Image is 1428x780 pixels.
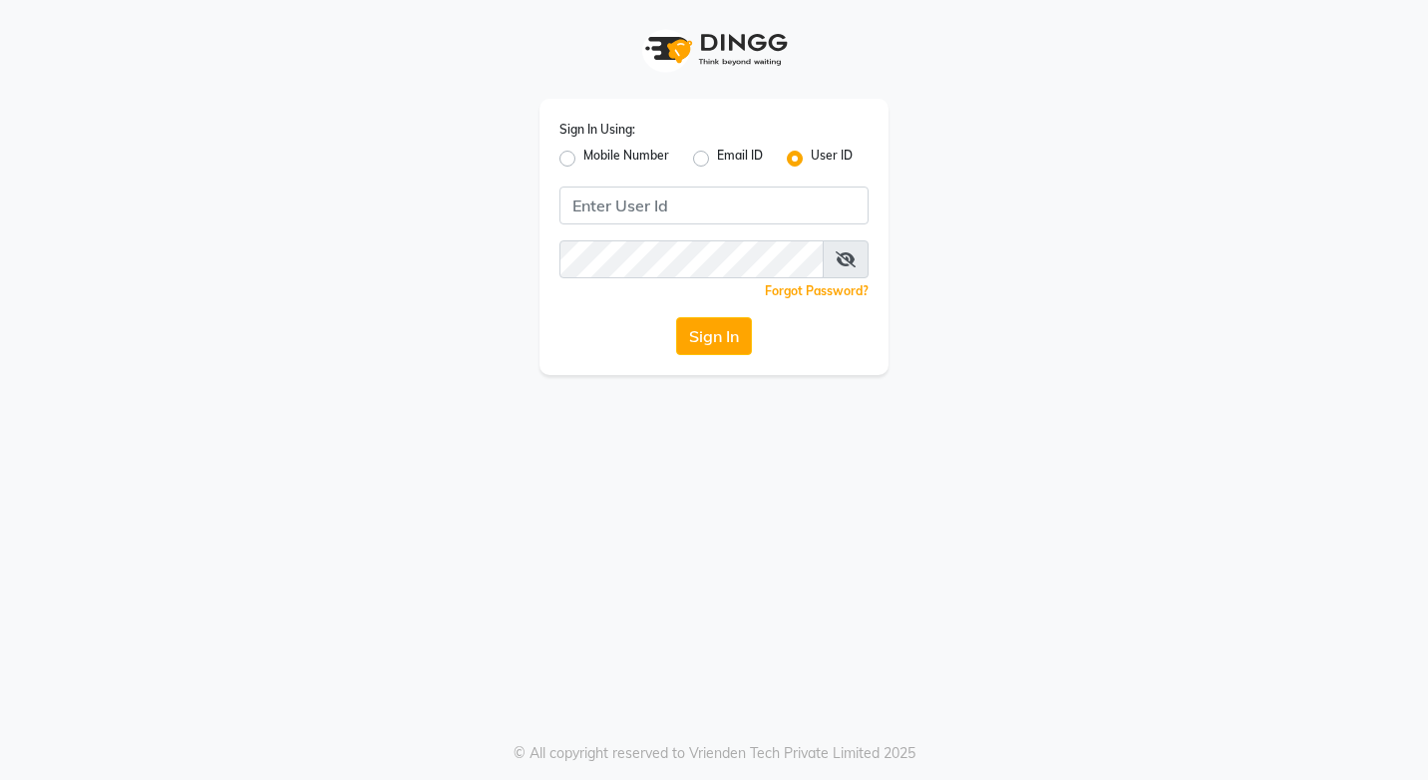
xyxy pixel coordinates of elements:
input: Username [559,187,869,224]
img: logo1.svg [634,20,794,79]
a: Forgot Password? [765,283,869,298]
input: Username [559,240,824,278]
label: Sign In Using: [559,121,635,139]
button: Sign In [676,317,752,355]
label: Email ID [717,147,763,171]
label: User ID [811,147,853,171]
label: Mobile Number [583,147,669,171]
